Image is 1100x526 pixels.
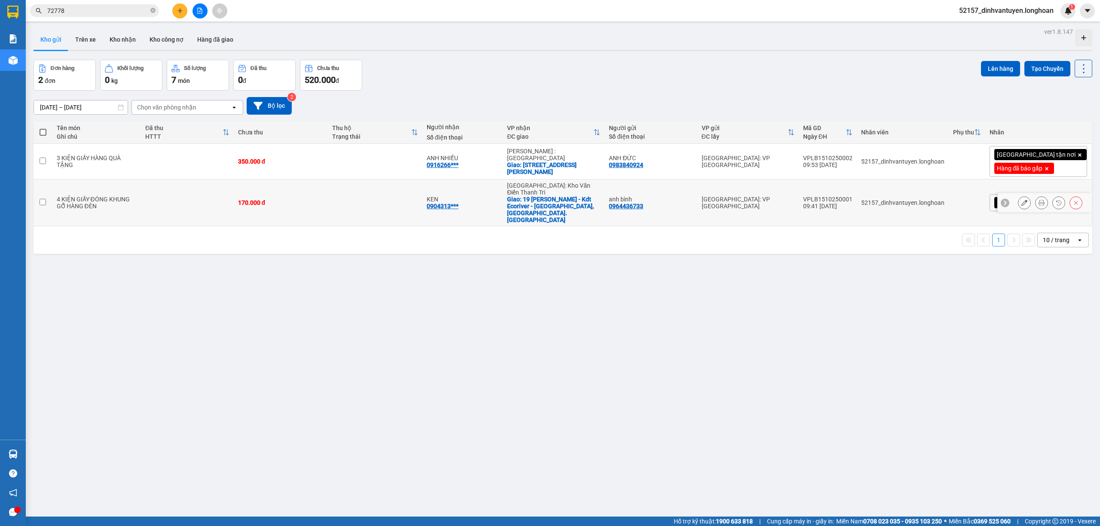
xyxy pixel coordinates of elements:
sup: 2 [287,93,296,101]
div: Số điện thoại [427,134,498,141]
strong: (Công Ty TNHH Chuyển Phát Nhanh Bảo An - MST: 0109597835) [16,35,144,49]
div: Số điện thoại [609,133,693,140]
th: Toggle SortBy [949,121,985,144]
span: close-circle [150,8,156,13]
div: 350.000 đ [238,158,324,165]
button: Kho công nợ [143,29,190,50]
th: Toggle SortBy [697,121,799,144]
strong: 0369 525 060 [974,518,1011,525]
div: Thu hộ [332,125,411,131]
button: Đã thu0đ [233,60,296,91]
button: Hàng đã giao [190,29,240,50]
span: Hàng đã báo gấp [997,164,1043,172]
span: Hỗ trợ kỹ thuật: [674,517,753,526]
img: solution-icon [9,34,18,43]
span: [PHONE_NUMBER] - [DOMAIN_NAME] [19,51,142,84]
span: [GEOGRAPHIC_DATA] tận nơi [997,151,1076,158]
img: logo-vxr [7,6,18,18]
span: message [9,508,17,516]
span: ⚪️ [944,520,947,523]
span: copyright [1052,518,1058,524]
div: VP nhận [507,125,593,131]
span: 7 [171,75,176,85]
div: Giao: 19 Bùi Viện - Kdt Ecoriver - Ngọc Châu, tp. Hải Dương [507,196,600,223]
button: Lên hàng [981,61,1020,76]
div: Người nhận [427,124,498,131]
button: caret-down [1080,3,1095,18]
span: caret-down [1084,7,1091,15]
span: search [36,8,42,14]
button: Kho gửi [34,29,68,50]
div: [GEOGRAPHIC_DATA]: VP [GEOGRAPHIC_DATA] [702,155,794,168]
div: VP gửi [702,125,788,131]
div: Đã thu [145,125,222,131]
button: Bộ lọc [247,97,292,115]
div: 3 KIỆN GIẤY HÀNG QUÀ TẶNG [57,155,137,168]
div: Tên món [57,125,137,131]
div: 09:41 [DATE] [803,203,852,210]
div: Đã thu [251,65,266,71]
span: đ [336,77,339,84]
div: Chưa thu [317,65,339,71]
span: 0 [238,75,243,85]
button: Đơn hàng2đơn [34,60,96,91]
span: Cung cấp máy in - giấy in: [767,517,834,526]
span: | [1017,517,1018,526]
div: [PERSON_NAME] : [GEOGRAPHIC_DATA] [507,148,600,161]
strong: 0708 023 035 - 0935 103 250 [863,518,942,525]
input: Tìm tên, số ĐT hoặc mã đơn [47,6,149,15]
span: [GEOGRAPHIC_DATA] tận nơi [997,199,1076,207]
div: Đơn hàng [51,65,74,71]
div: 170.000 đ [238,199,324,206]
div: Trạng thái [332,133,411,140]
div: 52157_dinhvantuyen.longhoan [861,199,944,206]
strong: BIÊN NHẬN VẬN CHUYỂN BẢO AN EXPRESS [18,12,142,32]
div: Mã GD [803,125,846,131]
span: 520.000 [305,75,336,85]
button: Chưa thu520.000đ [300,60,362,91]
div: ĐC lấy [702,133,788,140]
span: file-add [197,8,203,14]
div: VPLB1510250002 [803,155,852,161]
div: 4 KIỆN GIẤY ĐÓNG KHUNG GỖ HÀNG ĐÈN [57,196,137,210]
span: 52157_dinhvantuyen.longhoan [952,5,1060,16]
div: Số lượng [184,65,206,71]
strong: 1900 633 818 [716,518,753,525]
svg: open [1076,237,1083,243]
div: Ngày ĐH [803,133,846,140]
span: kg [111,77,118,84]
div: 09:53 [DATE] [803,161,852,168]
th: Toggle SortBy [328,121,422,144]
button: Khối lượng0kg [100,60,162,91]
div: ver 1.8.147 [1044,27,1073,36]
span: đ [243,77,246,84]
div: [GEOGRAPHIC_DATA]: VP [GEOGRAPHIC_DATA] [702,196,794,210]
span: | [759,517,761,526]
div: 0964436733 [609,203,643,210]
span: close-circle [150,7,156,15]
img: warehouse-icon [9,56,18,65]
div: ĐC giao [507,133,593,140]
button: Kho nhận [103,29,143,50]
span: 0 [105,75,110,85]
span: 1 [1070,4,1073,10]
button: 1 [992,234,1005,246]
div: Nhãn [990,129,1087,136]
button: Trên xe [68,29,103,50]
span: 2 [38,75,43,85]
div: Ghi chú [57,133,137,140]
div: Khối lượng [117,65,144,71]
button: aim [212,3,227,18]
div: 10 / trang [1043,236,1069,244]
div: Phụ thu [953,129,974,136]
div: HTTT [145,133,222,140]
button: Số lượng7món [167,60,229,91]
span: notification [9,489,17,497]
img: warehouse-icon [9,450,18,459]
div: KEN [427,196,498,203]
span: Miền Nam [836,517,942,526]
button: plus [172,3,187,18]
span: plus [177,8,183,14]
div: 0983840924 [609,161,643,168]
div: ANH ĐỨC [609,155,693,161]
